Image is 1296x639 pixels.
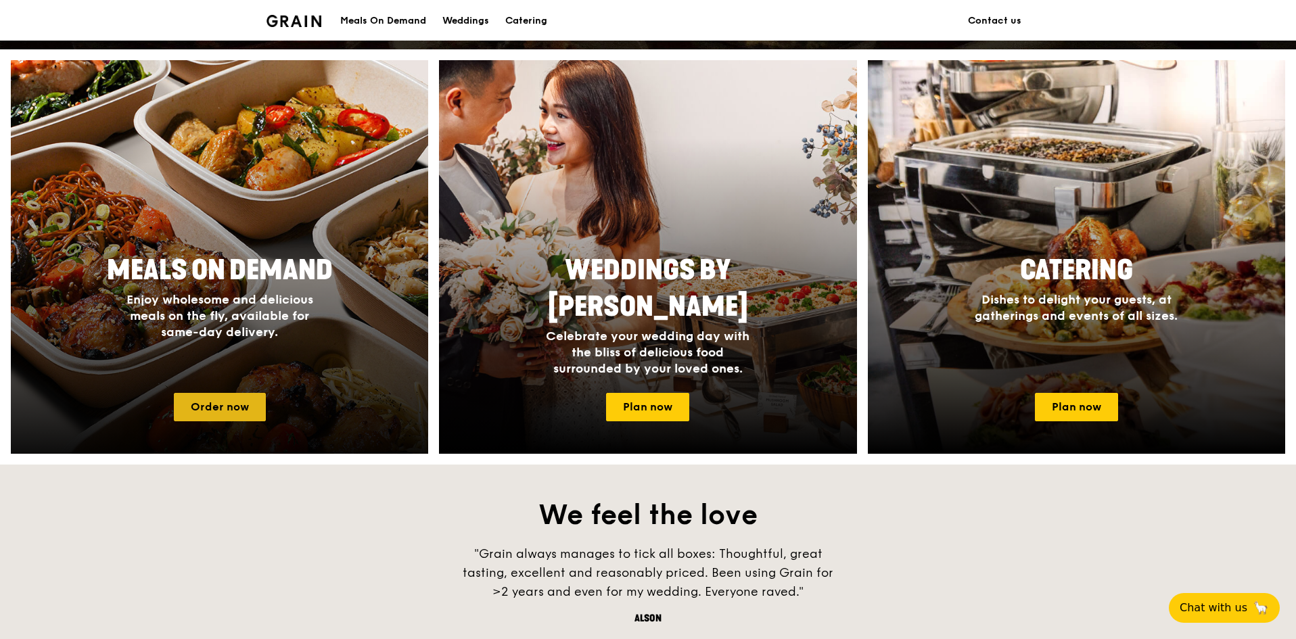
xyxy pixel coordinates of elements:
[445,612,851,625] div: Alson
[1253,600,1269,616] span: 🦙
[107,254,333,287] span: Meals On Demand
[126,292,313,339] span: Enjoy wholesome and delicious meals on the fly, available for same-day delivery.
[1020,254,1133,287] span: Catering
[434,1,497,41] a: Weddings
[868,60,1285,454] a: CateringDishes to delight your guests, at gatherings and events of all sizes.Plan now
[442,1,489,41] div: Weddings
[497,1,555,41] a: Catering
[1169,593,1280,623] button: Chat with us🦙
[439,60,856,454] img: weddings-card.4f3003b8.jpg
[868,60,1285,454] img: catering-card.e1cfaf3e.jpg
[548,254,748,323] span: Weddings by [PERSON_NAME]
[960,1,1029,41] a: Contact us
[975,292,1178,323] span: Dishes to delight your guests, at gatherings and events of all sizes.
[340,1,426,41] div: Meals On Demand
[439,60,856,454] a: Weddings by [PERSON_NAME]Celebrate your wedding day with the bliss of delicious food surrounded b...
[505,1,547,41] div: Catering
[546,329,749,376] span: Celebrate your wedding day with the bliss of delicious food surrounded by your loved ones.
[445,544,851,601] div: "Grain always manages to tick all boxes: Thoughtful, great tasting, excellent and reasonably pric...
[1180,600,1247,616] span: Chat with us
[606,393,689,421] a: Plan now
[1035,393,1118,421] a: Plan now
[267,15,321,27] img: Grain
[11,60,428,454] a: Meals On DemandEnjoy wholesome and delicious meals on the fly, available for same-day delivery.Or...
[174,393,266,421] a: Order now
